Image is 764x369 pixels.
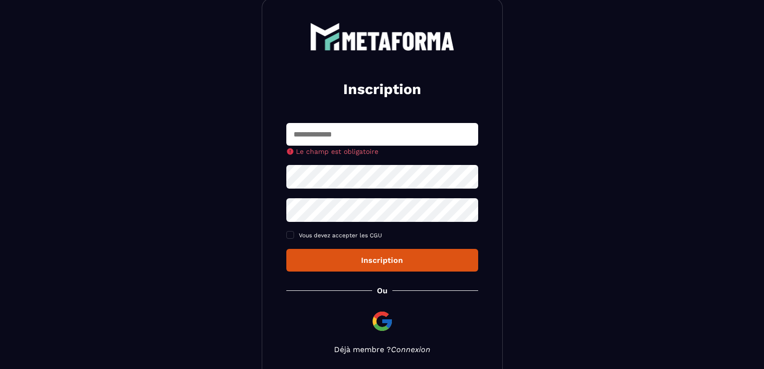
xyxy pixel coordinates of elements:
img: logo [310,23,455,51]
span: Le champ est obligatoire [296,148,378,155]
a: logo [286,23,478,51]
p: Ou [377,286,388,295]
img: google [371,310,394,333]
button: Inscription [286,249,478,272]
div: Inscription [294,256,470,265]
p: Déjà membre ? [286,345,478,354]
h2: Inscription [298,80,467,99]
span: Vous devez accepter les CGU [299,232,382,239]
a: Connexion [391,345,430,354]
